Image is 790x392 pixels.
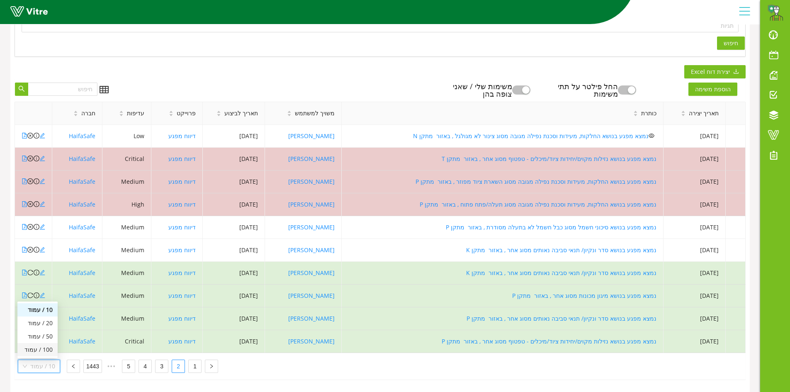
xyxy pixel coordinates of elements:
[416,178,656,185] a: נמצא מפגע בנושא החלקות, מעידות וסכנת נפילה מגובה מסוג השארת ציוד מפוזר , באזור מתקן P
[288,269,335,277] a: [PERSON_NAME]
[139,360,152,373] li: 4
[69,337,95,345] a: HaifaSafe
[102,285,151,307] td: Medium
[633,113,638,117] span: caret-down
[288,246,335,254] a: [PERSON_NAME]
[22,270,27,275] span: file-pdf
[22,246,27,254] a: file-pdf
[203,216,265,239] td: [DATE]
[27,201,33,207] span: close-circle
[649,133,654,139] span: eye
[205,360,218,373] li: העמוד הקודם
[39,224,45,230] span: edit
[22,155,27,163] a: file-pdf
[39,223,45,231] a: edit
[34,133,39,139] span: info-circle
[39,132,45,140] a: edit
[102,148,151,170] td: Critical
[203,125,265,148] td: [DATE]
[119,110,124,114] span: caret-up
[733,68,739,75] span: download
[295,109,335,118] span: משויך למשתמש
[22,269,27,277] a: file-pdf
[102,262,151,285] td: Medium
[22,133,27,139] span: file-pdf
[127,109,144,118] span: עדיפות
[203,330,265,353] td: [DATE]
[633,110,638,114] span: caret-up
[69,178,95,185] a: HaifaSafe
[69,292,95,299] a: HaifaSafe
[664,125,726,148] td: [DATE]
[22,132,27,140] a: file-pdf
[67,360,80,373] li: העמוד הבא
[69,223,95,231] a: HaifaSafe
[102,193,151,216] td: High
[27,270,33,275] span: reload
[203,285,265,307] td: [DATE]
[27,133,33,139] span: close-circle
[288,200,335,208] a: [PERSON_NAME]
[168,337,196,345] a: דיווח מפגע
[155,360,168,373] li: 3
[69,269,95,277] a: HaifaSafe
[22,332,53,341] div: 50 / עמוד
[27,178,33,184] span: close-circle
[203,239,265,262] td: [DATE]
[216,110,221,114] span: caret-up
[105,360,119,373] span: •••
[34,201,39,207] span: info-circle
[641,109,656,118] span: כותרת
[205,360,218,373] button: right
[664,216,726,239] td: [DATE]
[156,360,168,373] a: 3
[83,360,102,373] li: 1443
[69,200,95,208] a: HaifaSafe
[39,292,45,299] a: edit
[442,83,512,97] div: משימות שלי / שאני צופה בהן
[22,292,27,299] a: file-pdf
[288,178,335,185] a: [PERSON_NAME]
[102,216,151,239] td: Medium
[28,83,97,96] input: חיפוש
[39,155,45,163] a: edit
[39,247,45,253] span: edit
[466,269,656,277] a: נמצא מפגע בנושא סדר ונקיון/ תנאי סביבה נאותים מסוג אחר , באזור מתקן K
[688,83,737,96] span: הוספת משימה
[81,109,95,118] span: חברה
[189,360,201,373] a: 1
[168,178,196,185] a: דיווח מפגע
[664,148,726,170] td: [DATE]
[287,113,292,117] span: caret-down
[442,155,656,163] a: נמצא מפגע בנושא נזילות מקוים/יחידות ציוד/מיכלים - טפטוף מסוג אחר , באזור מתקן T
[102,170,151,193] td: Medium
[71,364,76,369] span: left
[27,156,33,161] span: close-circle
[22,178,27,184] span: file-pdf
[767,4,784,21] img: 897bc536-eca2-4555-8113-f4e94471148c.png
[18,85,25,93] span: search
[22,319,53,328] div: 20 / עמוד
[169,113,173,117] span: caret-down
[39,178,45,184] span: edit
[73,113,78,117] span: caret-down
[168,246,196,254] a: דיווח מפגע
[203,307,265,330] td: [DATE]
[188,360,202,373] li: 1
[168,200,196,208] a: דיווח מפגע
[467,314,656,322] a: נמצא מפגע בנושא סדר ונקיון/ תנאי סביבה נאותים מסוג אחר , באזור מתקן P
[22,292,27,298] span: file-pdf
[288,155,335,163] a: [PERSON_NAME]
[664,262,726,285] td: [DATE]
[39,270,45,275] span: edit
[172,360,185,373] a: 2
[17,303,58,317] div: 10 / עמוד
[39,201,45,207] span: edit
[27,292,33,298] span: reload
[22,178,27,185] a: file-pdf
[39,156,45,161] span: edit
[446,223,656,231] a: נמצא מפגע בנושא סיכוני חשמל מסוג כבל חשמל לא בתעלה מסודרת , באזור מתקן P
[102,239,151,262] td: Medium
[69,314,95,322] a: HaifaSafe
[168,132,196,140] a: דיווח מפגע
